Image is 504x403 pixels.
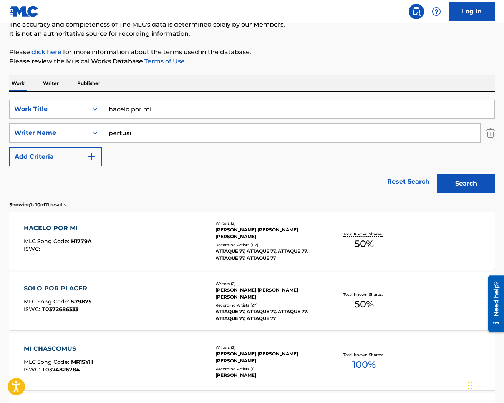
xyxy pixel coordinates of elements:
p: Total Known Shares: [343,231,385,237]
a: click here [31,48,61,56]
a: Reset Search [383,173,433,190]
div: Widget de chat [466,366,504,403]
img: MLC Logo [9,6,39,17]
div: [PERSON_NAME] [PERSON_NAME] [PERSON_NAME] [216,350,323,364]
img: search [412,7,421,16]
span: S79875 [71,298,91,305]
a: MI CHASCOMUSMLC Song Code:MR1SYHISWC:T0374826784Writers (2)[PERSON_NAME] [PERSON_NAME] [PERSON_NA... [9,333,495,390]
div: Help [429,4,444,19]
img: 9d2ae6d4665cec9f34b9.svg [87,152,96,161]
div: ATTAQUE 77, ATTAQUE 77, ATTAQUE 77, ATTAQUE 77, ATTAQUE 77 [216,308,323,322]
a: Log In [449,2,495,21]
div: Recording Artists ( 1 ) [216,366,323,372]
button: Search [437,174,495,193]
div: Writer Name [14,128,83,138]
p: Total Known Shares: [343,292,385,297]
a: Terms of Use [143,58,185,65]
img: help [432,7,441,16]
div: Writers ( 2 ) [216,345,323,350]
div: Recording Artists ( 117 ) [216,242,323,248]
span: H1779A [71,238,92,245]
div: SOLO POR PLACER [24,284,91,293]
span: ISWC : [24,366,42,373]
span: 100 % [352,358,376,371]
div: HACELO POR MI [24,224,92,233]
p: Showing 1 - 10 of 11 results [9,201,66,208]
p: The accuracy and completeness of The MLC's data is determined solely by our Members. [9,20,495,29]
span: MLC Song Code : [24,298,71,305]
div: Recording Artists ( 27 ) [216,302,323,308]
div: ATTAQUE 77, ATTAQUE 77, ATTAQUE 77, ATTAQUE 77, ATTAQUE 77 [216,248,323,262]
p: Work [9,75,27,91]
p: Writer [41,75,61,91]
a: HACELO POR MIMLC Song Code:H1779AISWC:Writers (2)[PERSON_NAME] [PERSON_NAME] [PERSON_NAME]Recordi... [9,212,495,270]
span: MLC Song Code : [24,238,71,245]
span: T0372686333 [42,306,78,313]
img: Delete Criterion [486,123,495,143]
p: Please for more information about the terms used in the database. [9,48,495,57]
form: Search Form [9,100,495,197]
span: ISWC : [24,245,42,252]
div: Arrastrar [468,374,472,397]
p: Publisher [75,75,103,91]
p: Total Known Shares: [343,352,385,358]
div: [PERSON_NAME] [PERSON_NAME] [PERSON_NAME] [216,287,323,300]
p: Please review the Musical Works Database [9,57,495,66]
div: Work Title [14,104,83,114]
span: T0374826784 [42,366,80,373]
button: Add Criteria [9,147,102,166]
iframe: Resource Center [482,273,504,335]
iframe: Chat Widget [466,366,504,403]
p: It is not an authoritative source for recording information. [9,29,495,38]
span: MR1SYH [71,358,93,365]
div: MI CHASCOMUS [24,344,93,353]
span: 50 % [355,297,374,311]
div: Writers ( 2 ) [216,281,323,287]
a: Public Search [409,4,424,19]
div: [PERSON_NAME] [216,372,323,379]
a: SOLO POR PLACERMLC Song Code:S79875ISWC:T0372686333Writers (2)[PERSON_NAME] [PERSON_NAME] [PERSON... [9,272,495,330]
span: ISWC : [24,306,42,313]
div: Writers ( 2 ) [216,221,323,226]
span: MLC Song Code : [24,358,71,365]
div: [PERSON_NAME] [PERSON_NAME] [PERSON_NAME] [216,226,323,240]
span: 50 % [355,237,374,251]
